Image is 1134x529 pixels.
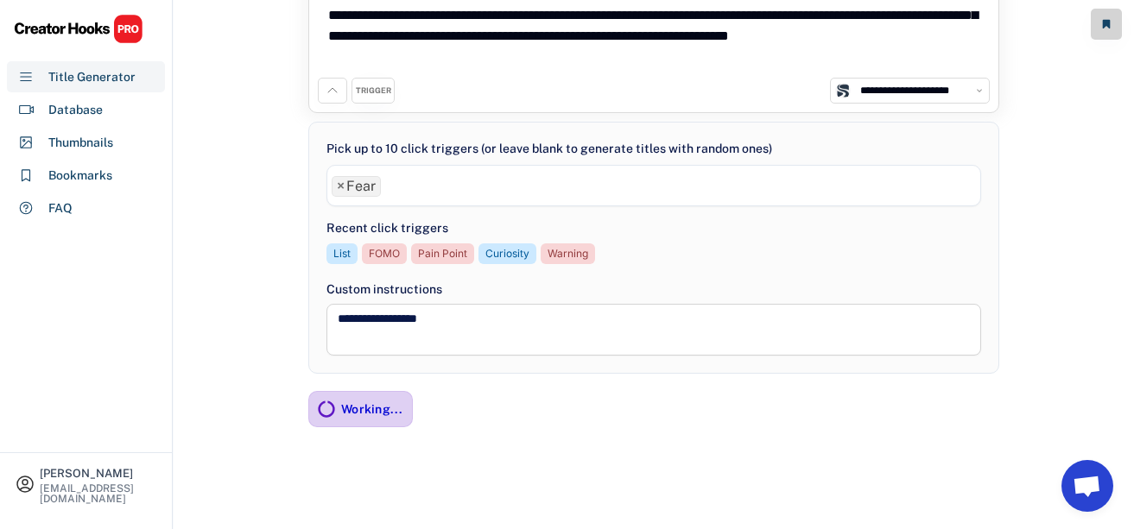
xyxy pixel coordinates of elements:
[326,280,981,299] div: Custom instructions
[548,247,588,261] div: Warning
[337,179,345,193] span: ×
[341,401,403,417] div: Working...
[369,247,400,261] div: FOMO
[48,101,103,119] div: Database
[14,14,143,44] img: CHPRO%20Logo.svg
[1061,460,1113,512] a: Open chat
[835,83,851,98] img: channels4_profile.jpg
[40,468,157,479] div: [PERSON_NAME]
[48,199,73,217] div: FAQ
[48,134,113,152] div: Thumbnails
[326,140,772,158] div: Pick up to 10 click triggers (or leave blank to generate titles with random ones)
[40,483,157,504] div: [EMAIL_ADDRESS][DOMAIN_NAME]
[48,68,136,86] div: Title Generator
[332,176,381,197] li: Fear
[356,85,391,97] div: TRIGGER
[418,247,467,261] div: Pain Point
[48,167,112,185] div: Bookmarks
[326,219,448,237] div: Recent click triggers
[485,247,529,261] div: Curiosity
[333,247,351,261] div: List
